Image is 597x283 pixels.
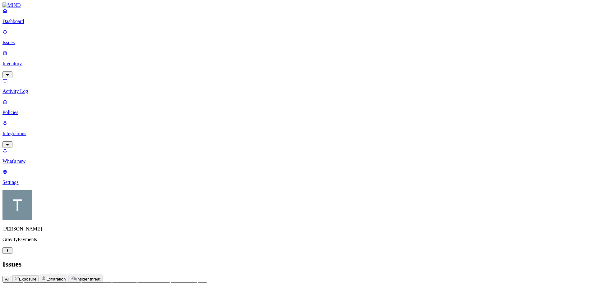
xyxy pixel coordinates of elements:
a: Inventory [2,50,595,77]
a: Integrations [2,120,595,147]
span: Exposure [19,277,36,281]
p: Inventory [2,61,595,66]
p: What's new [2,158,595,164]
p: Integrations [2,131,595,136]
p: Dashboard [2,19,595,24]
a: Issues [2,29,595,45]
img: MIND [2,2,21,8]
a: Settings [2,169,595,185]
h2: Issues [2,260,595,268]
p: [PERSON_NAME] [2,226,595,232]
p: Policies [2,110,595,115]
p: Settings [2,180,595,185]
a: Policies [2,99,595,115]
a: Activity Log [2,78,595,94]
p: Activity Log [2,89,595,94]
span: All [5,277,10,281]
a: Dashboard [2,8,595,24]
a: MIND [2,2,595,8]
p: GravityPayments [2,237,595,242]
a: What's new [2,148,595,164]
p: Issues [2,40,595,45]
span: Exfiltration [46,277,66,281]
img: Tim Rasmussen [2,190,32,220]
span: Insider threat [76,277,100,281]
